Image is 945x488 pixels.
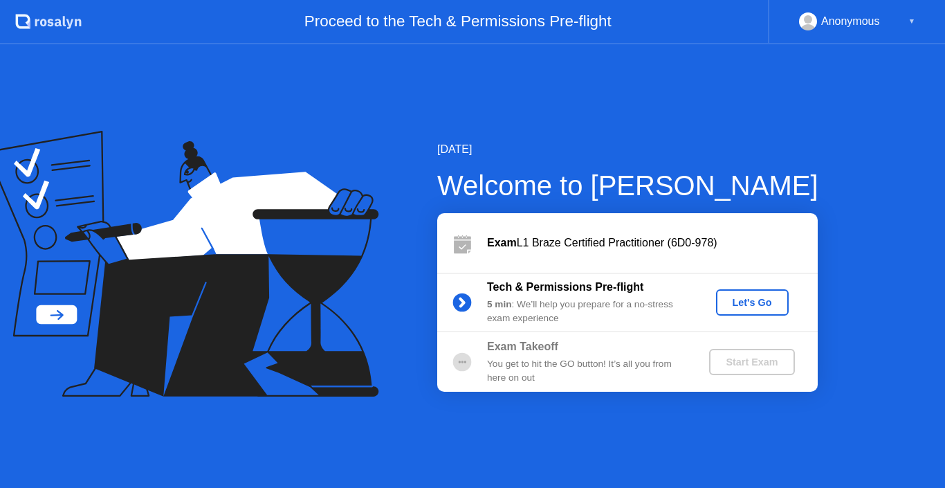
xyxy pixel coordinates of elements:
[487,281,643,293] b: Tech & Permissions Pre-flight
[821,12,880,30] div: Anonymous
[487,357,686,386] div: You get to hit the GO button! It’s all you from here on out
[715,356,789,368] div: Start Exam
[722,297,783,308] div: Let's Go
[709,349,794,375] button: Start Exam
[487,235,818,251] div: L1 Braze Certified Practitioner (6D0-978)
[908,12,915,30] div: ▼
[716,289,789,316] button: Let's Go
[487,341,558,352] b: Exam Takeoff
[487,298,686,326] div: : We’ll help you prepare for a no-stress exam experience
[487,299,512,309] b: 5 min
[437,141,818,158] div: [DATE]
[487,237,517,248] b: Exam
[437,165,818,206] div: Welcome to [PERSON_NAME]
